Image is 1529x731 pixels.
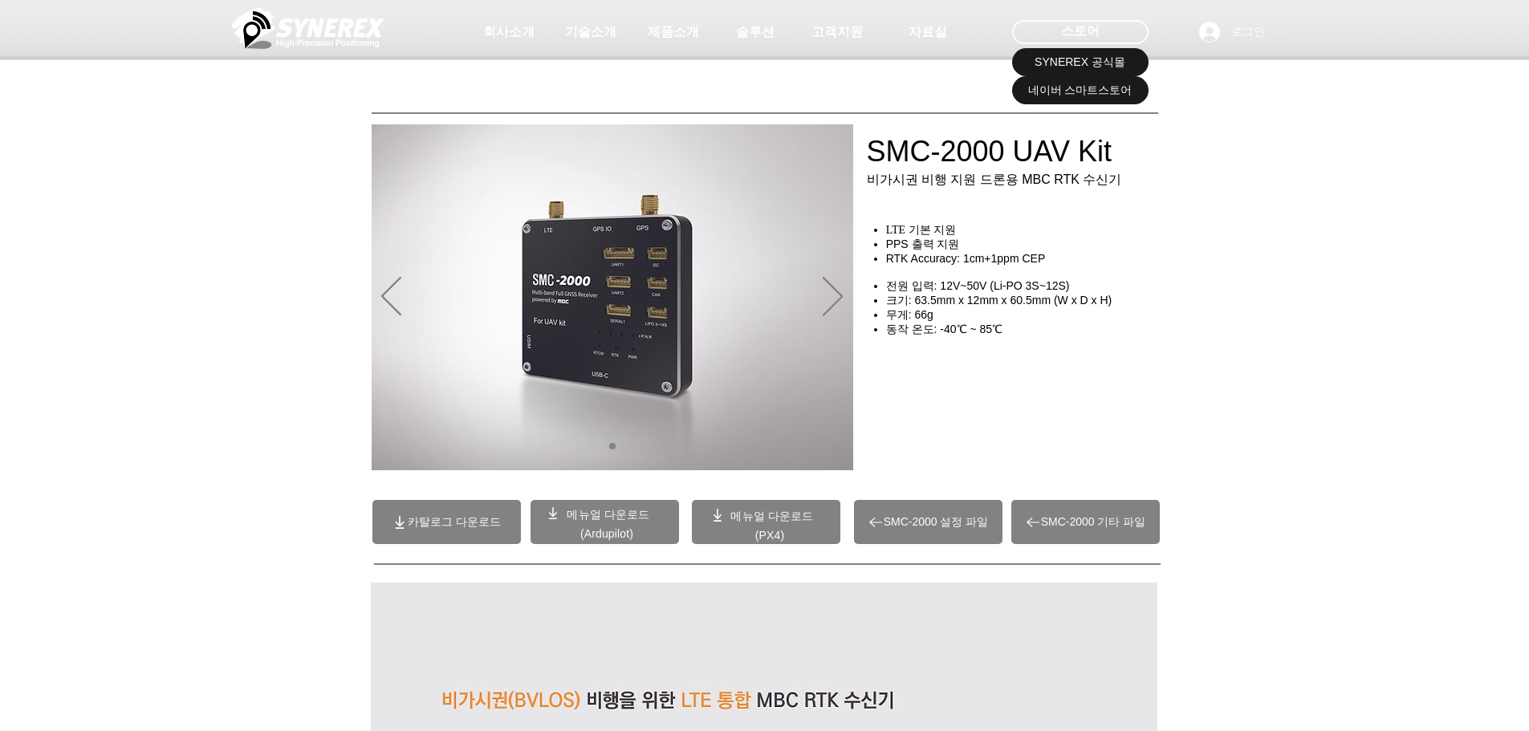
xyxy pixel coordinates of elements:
[1012,20,1149,44] div: 스토어
[483,24,535,41] span: 회사소개
[580,527,633,540] a: (Ardupilot)
[811,24,863,41] span: 고객지원
[648,24,699,41] span: 제품소개
[567,508,649,521] a: 메뉴얼 다운로드
[381,277,401,319] button: 이전
[372,500,521,544] a: 카탈로그 다운로드
[886,294,1112,307] span: 크기: 63.5mm x 12mm x 60.5mm (W x D x H)
[1061,22,1100,40] span: 스토어
[372,124,853,470] img: SMC2000.jpg
[886,323,1002,335] span: 동작 온도: -40℃ ~ 85℃
[886,279,1070,292] span: 전원 입력: 12V~50V (Li-PO 3S~12S)
[730,510,813,522] a: 메뉴얼 다운로드
[736,24,775,41] span: 솔루션
[1041,515,1146,530] span: SMC-2000 기타 파일
[372,124,853,470] div: 슬라이드쇼
[408,515,501,530] span: 카탈로그 다운로드
[823,277,843,319] button: 다음
[1226,24,1271,40] span: 로그인
[1188,17,1276,47] button: 로그인
[854,500,1002,544] a: SMC-2000 설정 파일
[755,529,785,542] a: (PX4)
[715,16,795,48] a: 솔루션
[551,16,631,48] a: 기술소개
[232,4,384,52] img: 씨너렉스_White_simbol_대지 1.png
[886,308,933,321] span: 무게: 66g
[1011,500,1160,544] a: SMC-2000 기타 파일
[1012,48,1149,76] a: SYNEREX 공식몰
[909,24,947,41] span: 자료실
[633,16,714,48] a: 제품소개
[565,24,616,41] span: 기술소개
[888,16,968,48] a: 자료실
[886,252,1046,265] span: RTK Accuracy: 1cm+1ppm CEP
[884,515,989,530] span: SMC-2000 설정 파일
[1035,55,1125,71] span: SYNEREX 공식몰
[797,16,877,48] a: 고객지원
[469,16,549,48] a: 회사소개
[609,443,616,449] a: 01
[1344,662,1529,731] iframe: Wix Chat
[1028,83,1133,99] span: 네이버 스마트스토어
[1012,76,1149,104] a: 네이버 스마트스토어
[603,443,621,449] nav: 슬라이드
